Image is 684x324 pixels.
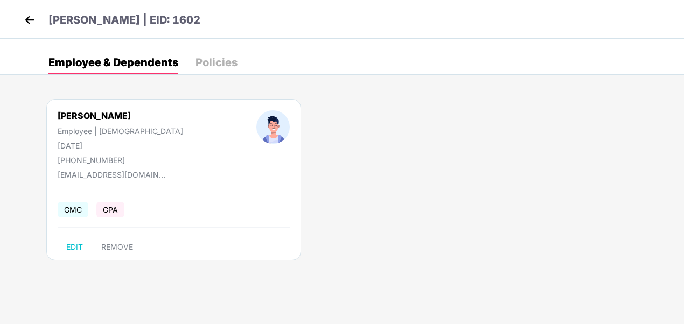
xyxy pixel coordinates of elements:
div: [EMAIL_ADDRESS][DOMAIN_NAME] [58,170,165,179]
span: GMC [58,202,88,217]
div: [PERSON_NAME] [58,110,183,121]
span: REMOVE [101,243,133,251]
img: profileImage [256,110,290,144]
img: back [22,12,38,28]
p: [PERSON_NAME] | EID: 1602 [48,12,200,29]
div: [PHONE_NUMBER] [58,156,183,165]
div: Employee | [DEMOGRAPHIC_DATA] [58,126,183,136]
div: [DATE] [58,141,183,150]
div: Policies [196,57,238,68]
button: EDIT [58,238,92,256]
button: REMOVE [93,238,142,256]
div: Employee & Dependents [48,57,178,68]
span: EDIT [66,243,83,251]
span: GPA [96,202,124,217]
